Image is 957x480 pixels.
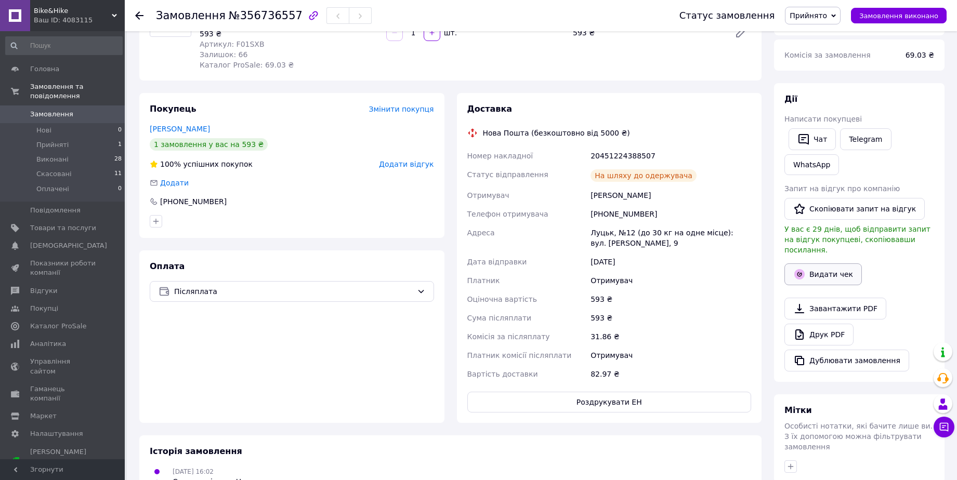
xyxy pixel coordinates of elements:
span: Статус відправлення [467,170,548,179]
span: Сума післяплати [467,314,532,322]
span: Замовлення [30,110,73,119]
span: Каталог ProSale [30,322,86,331]
span: Покупець [150,104,196,114]
span: Показники роботи компанії [30,259,96,277]
span: Платник [467,276,500,285]
span: Оціночна вартість [467,295,537,303]
a: Редагувати [730,22,751,43]
button: Скопіювати запит на відгук [784,198,925,220]
div: На шляху до одержувача [591,169,697,182]
span: Маркет [30,411,57,421]
span: Нові [36,126,51,135]
span: Мітки [784,405,812,415]
div: [DATE] [588,252,753,271]
span: Особисті нотатки, які бачите лише ви. З їх допомогою можна фільтрувати замовлення [784,422,933,451]
div: 20451224388507 [588,146,753,165]
div: 593 ₴ [588,309,753,327]
div: Повернутися назад [135,10,143,21]
a: Telegram [840,128,891,150]
span: №356736557 [229,9,303,22]
button: Видати чек [784,263,862,285]
div: Отримувач [588,346,753,365]
div: успішних покупок [150,159,253,169]
span: Bike&Hike [34,6,112,16]
span: Додати [160,179,189,187]
span: [DATE] 16:02 [173,468,214,475]
span: Замовлення та повідомлення [30,82,125,101]
div: [PERSON_NAME] [588,186,753,205]
div: Нова Пошта (безкоштовно від 5000 ₴) [480,128,633,138]
div: 1 замовлення у вас на 593 ₴ [150,138,268,151]
span: Запит на відгук про компанію [784,184,900,193]
span: Телефон отримувача [467,210,548,218]
span: У вас є 29 днів, щоб відправити запит на відгук покупцеві, скопіювавши посилання. [784,225,930,254]
div: [PHONE_NUMBER] [588,205,753,223]
span: Налаштування [30,429,83,438]
div: Отримувач [588,271,753,290]
button: Дублювати замовлення [784,350,909,371]
a: Завантажити PDF [784,298,886,319]
span: Номер накладної [467,152,533,160]
span: 69.03 ₴ [906,51,934,59]
div: 593 ₴ [569,25,726,40]
span: Головна [30,64,59,74]
span: Артикул: F01SXB [200,40,265,48]
span: 100% [160,160,181,168]
span: Додати відгук [379,160,434,168]
span: Відгуки [30,286,57,296]
span: Оплачені [36,184,69,194]
span: 0 [118,126,122,135]
span: Отримувач [467,191,509,199]
span: Написати покупцеві [784,115,862,123]
span: Управління сайтом [30,357,96,376]
span: Історія замовлення [150,446,242,456]
span: 1 [118,140,122,150]
span: Виконані [36,155,69,164]
span: Каталог ProSale: 69.03 ₴ [200,61,294,69]
input: Пошук [5,36,123,55]
span: Змінити покупця [369,105,434,113]
span: Прийняті [36,140,69,150]
span: Вартість доставки [467,370,538,378]
span: 0 [118,184,122,194]
button: Роздрукувати ЕН [467,392,752,412]
span: Оплата [150,261,185,271]
div: Статус замовлення [679,10,775,21]
button: Чат [789,128,836,150]
span: Доставка [467,104,513,114]
span: Замовлення виконано [859,12,938,20]
span: Залишок: 66 [200,50,247,59]
span: Товари та послуги [30,223,96,233]
span: 28 [114,155,122,164]
span: 11 [114,169,122,179]
span: Покупці [30,304,58,313]
div: [PHONE_NUMBER] [159,196,228,207]
span: Дата відправки [467,258,527,266]
a: WhatsApp [784,154,839,175]
span: Скасовані [36,169,72,179]
div: Ваш ID: 4083115 [34,16,125,25]
span: Адреса [467,229,495,237]
div: 593 ₴ [200,29,378,39]
span: Платник комісії післяплати [467,351,572,359]
span: Комісія за післяплату [467,332,550,341]
span: Прийнято [790,11,827,20]
span: Гаманець компанії [30,384,96,403]
div: Луцьк, №12 (до 30 кг на одне місце): вул. [PERSON_NAME], 9 [588,223,753,252]
a: Друк PDF [784,324,854,345]
div: 593 ₴ [588,290,753,309]
a: [PERSON_NAME] [150,125,210,133]
div: 31.86 ₴ [588,327,753,346]
span: Повідомлення [30,206,81,215]
div: 82.97 ₴ [588,365,753,383]
div: шт. [441,28,458,38]
button: Замовлення виконано [851,8,947,23]
span: Комісія за замовлення [784,51,871,59]
span: Аналітика [30,339,66,349]
span: Замовлення [156,9,226,22]
button: Чат з покупцем [934,417,954,437]
span: Післяплата [174,286,413,297]
span: [DEMOGRAPHIC_DATA] [30,241,107,250]
span: Дії [784,94,797,104]
span: [PERSON_NAME] та рахунки [30,447,96,476]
